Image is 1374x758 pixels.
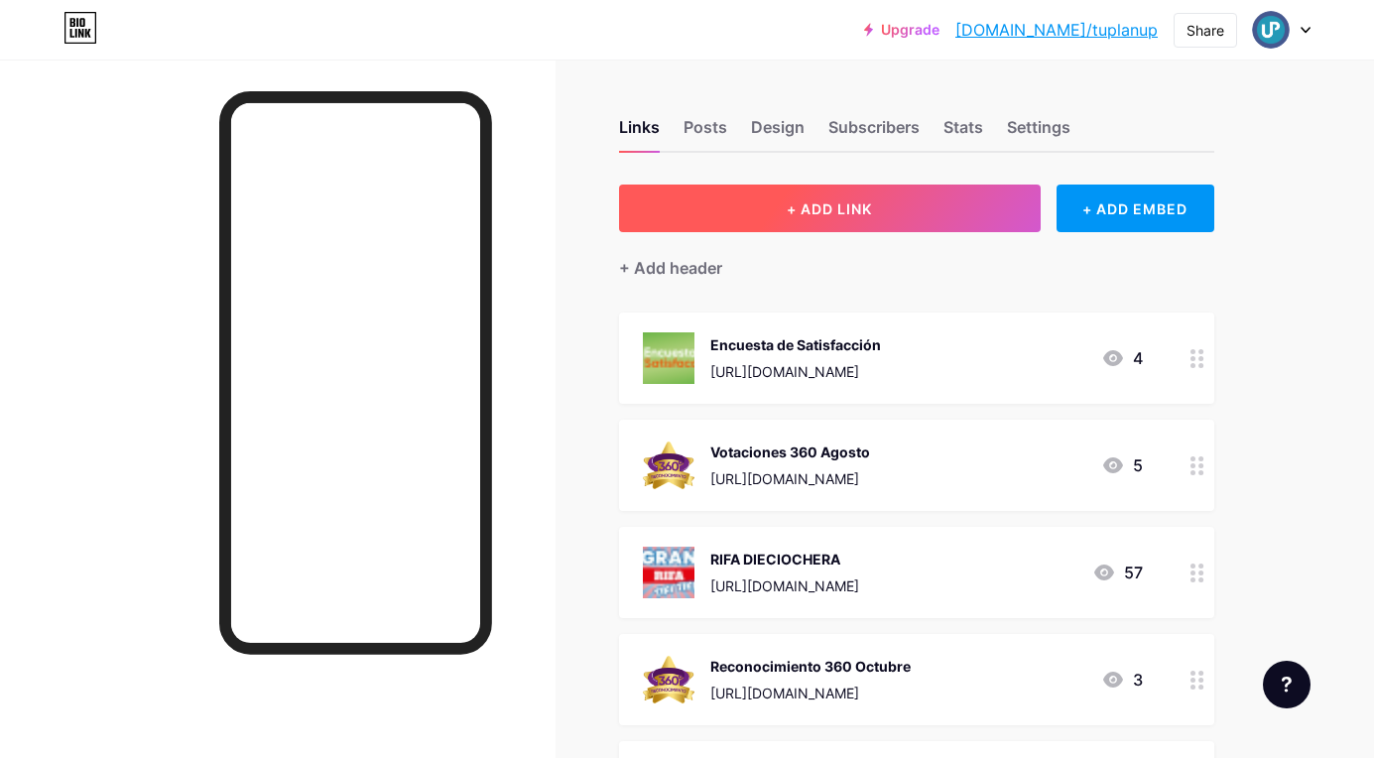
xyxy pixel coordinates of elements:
div: 57 [1092,561,1143,584]
button: + ADD LINK [619,185,1041,232]
div: 4 [1101,346,1143,370]
div: Reconocimiento 360 Octubre [710,656,911,677]
div: Design [751,115,805,151]
img: Reconocimiento 360 Octubre [643,654,694,705]
img: Carmen Ormeno [1252,11,1290,49]
img: RIFA DIECIOCHERA [643,547,694,598]
span: + ADD LINK [787,200,872,217]
div: RIFA DIECIOCHERA [710,549,859,569]
img: Encuesta de Satisfacción [643,332,694,384]
div: Stats [943,115,983,151]
div: Votaciones 360 Agosto [710,442,870,462]
div: [URL][DOMAIN_NAME] [710,683,911,703]
div: 5 [1101,453,1143,477]
div: Links [619,115,660,151]
div: 3 [1101,668,1143,692]
div: Encuesta de Satisfacción [710,334,881,355]
a: [DOMAIN_NAME]/tuplanup [955,18,1158,42]
div: + ADD EMBED [1057,185,1214,232]
div: Subscribers [828,115,920,151]
div: + Add header [619,256,722,280]
div: Share [1187,20,1224,41]
div: [URL][DOMAIN_NAME] [710,575,859,596]
div: [URL][DOMAIN_NAME] [710,361,881,382]
div: Settings [1007,115,1070,151]
div: [URL][DOMAIN_NAME] [710,468,870,489]
a: Upgrade [864,22,939,38]
div: Posts [684,115,727,151]
img: Votaciones 360 Agosto [643,440,694,491]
